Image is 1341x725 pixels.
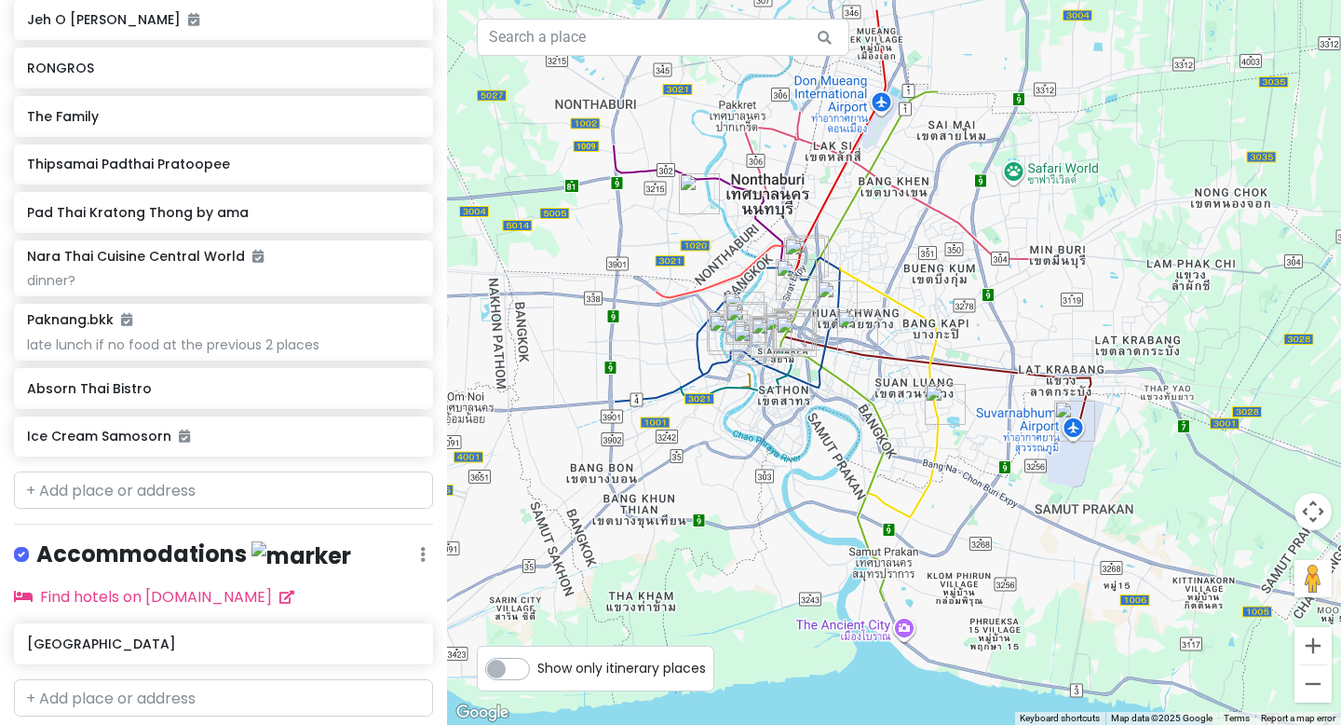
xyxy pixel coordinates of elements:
[774,310,815,351] div: Nara Thai Cuisine Central World
[774,309,815,350] div: The Cheesecake Factory
[772,308,813,349] div: NAMA Japanese and Seafood Buffet
[751,316,792,357] div: Jeh O Chula Banthatthong
[27,108,419,125] h6: The Family
[1020,712,1100,725] button: Keyboard shortcuts
[776,259,817,300] div: Paknang.bkk
[726,302,767,343] div: Thipsamai Padthai Pratoopee
[1054,401,1095,442] div: Suvarnabhumi Airport
[1261,713,1335,723] a: Report a map error
[724,292,765,333] div: The Family
[1111,713,1212,723] span: Map data ©2025 Google
[27,636,419,652] h6: [GEOGRAPHIC_DATA]
[1294,627,1332,664] button: Zoom in
[27,311,132,328] h6: Paknang.bkk
[725,304,766,345] div: Absorn Thai Bistro
[121,313,132,326] i: Added to itinerary
[788,236,829,277] div: Chatuchak Weekend Market
[765,313,806,354] div: Siam Square
[707,310,748,351] div: Pad Thai Kratong Thong by ama
[27,11,419,28] h6: Jeh O [PERSON_NAME]
[27,204,419,221] h6: Pad Thai Kratong Thong by ama
[679,173,720,214] div: Theme Park arttoy กล่องจุ่ม
[27,336,419,353] div: late lunch if no food at the previous 2 places
[27,380,419,397] h6: Absorn Thai Bistro
[1224,713,1250,723] a: Terms (opens in new tab)
[27,60,419,76] h6: RONGROS
[776,316,817,357] div: House of HEALS
[709,314,750,355] div: RONGROS
[733,320,774,361] div: Chinatown Bangkok
[776,309,817,350] div: Big C Supercenter Ratchadamri
[733,324,774,365] div: Song Wat Road
[1294,560,1332,597] button: Drag Pegman onto the map to open Street View
[537,658,706,678] span: Show only itinerary places
[837,310,878,351] div: Happihaus Hotel
[14,586,294,608] a: Find hotels on [DOMAIN_NAME]
[179,430,190,443] i: Added to itinerary
[27,156,419,172] h6: Thipsamai Padthai Pratoopee
[925,384,966,425] div: Train Night Market Srinagarindra
[1294,493,1332,530] button: Map camera controls
[477,19,849,56] input: Search a place
[27,272,419,289] div: dinner?
[188,13,199,26] i: Added to itinerary
[27,428,419,445] h6: Ice Cream Samosorn
[452,701,513,725] a: Open this area in Google Maps (opens a new window)
[252,250,264,263] i: Added to itinerary
[751,317,792,358] div: Ice Cream Samosorn
[14,679,433,717] input: + Add place or address
[784,238,825,279] div: Red Building Vintage Chatuchak
[1294,665,1332,703] button: Zoom out
[14,472,433,509] input: + Add place or address
[817,280,858,321] div: JODD FAIRS Ratchada
[36,540,351,570] h4: Accommodations
[27,248,264,265] h6: Nara Thai Cuisine Central World
[452,701,513,725] img: Google
[251,541,351,570] img: marker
